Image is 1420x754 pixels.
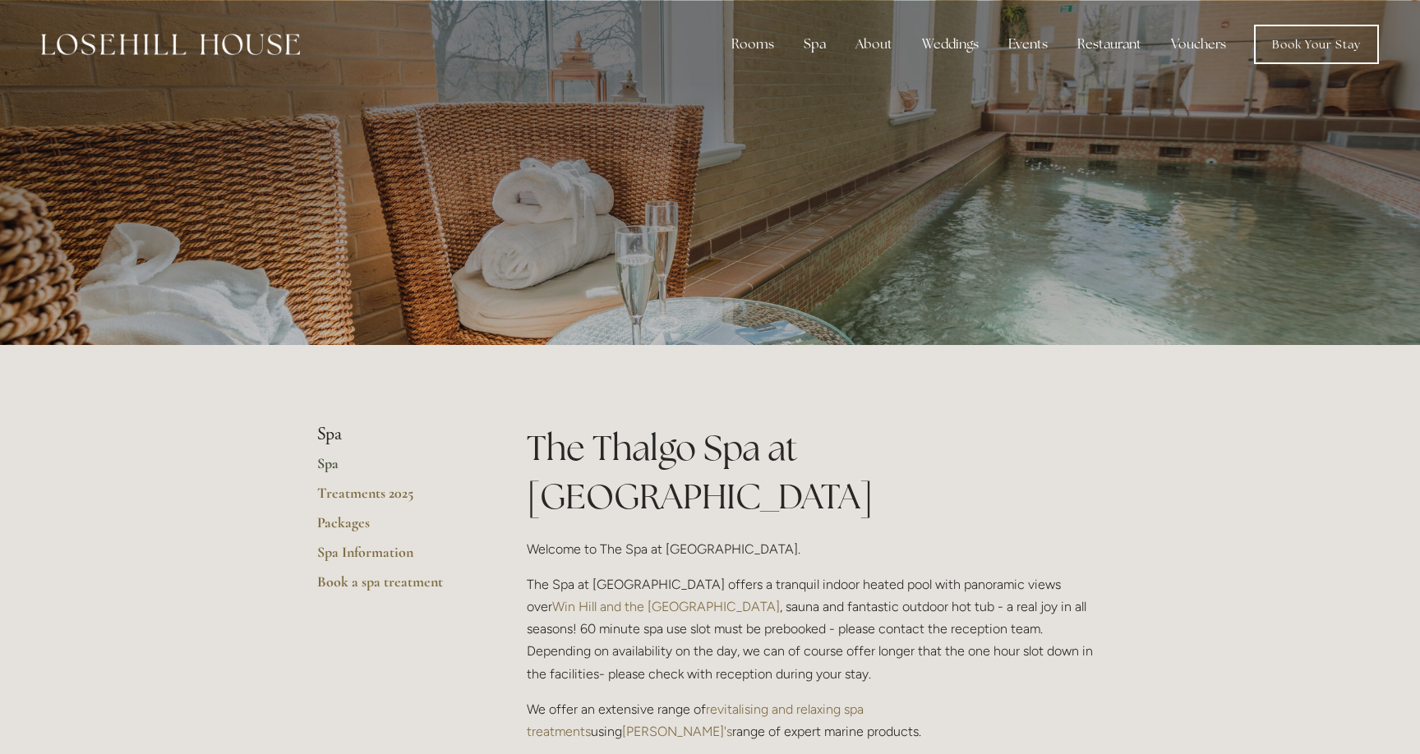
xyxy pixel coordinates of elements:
[909,28,992,61] div: Weddings
[527,573,1103,685] p: The Spa at [GEOGRAPHIC_DATA] offers a tranquil indoor heated pool with panoramic views over , sau...
[1064,28,1155,61] div: Restaurant
[527,698,1103,743] p: We offer an extensive range of using range of expert marine products.
[527,424,1103,521] h1: The Thalgo Spa at [GEOGRAPHIC_DATA]
[1158,28,1239,61] a: Vouchers
[718,28,787,61] div: Rooms
[317,484,474,513] a: Treatments 2025
[41,34,300,55] img: Losehill House
[622,724,732,739] a: [PERSON_NAME]'s
[317,543,474,572] a: Spa Information
[317,454,474,484] a: Spa
[317,424,474,445] li: Spa
[552,599,780,614] a: Win Hill and the [GEOGRAPHIC_DATA]
[995,28,1061,61] div: Events
[317,513,474,543] a: Packages
[791,28,839,61] div: Spa
[1254,25,1379,64] a: Book Your Stay
[317,572,474,602] a: Book a spa treatment
[842,28,906,61] div: About
[527,538,1103,560] p: Welcome to The Spa at [GEOGRAPHIC_DATA].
